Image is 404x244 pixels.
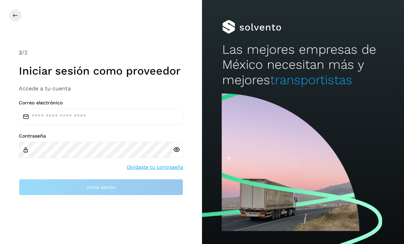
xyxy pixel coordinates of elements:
[222,42,384,88] h2: Las mejores empresas de México necesitan más y mejores
[19,49,183,57] div: /2
[19,100,183,106] label: Correo electrónico
[19,133,183,139] label: Contraseña
[19,85,183,92] h3: Accede a tu cuenta
[87,185,116,190] span: Inicia sesión
[19,64,183,77] h1: Iniciar sesión como proveedor
[19,49,22,56] span: 2
[19,179,183,195] button: Inicia sesión
[127,164,183,171] a: Olvidaste tu contraseña
[270,73,352,87] span: transportistas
